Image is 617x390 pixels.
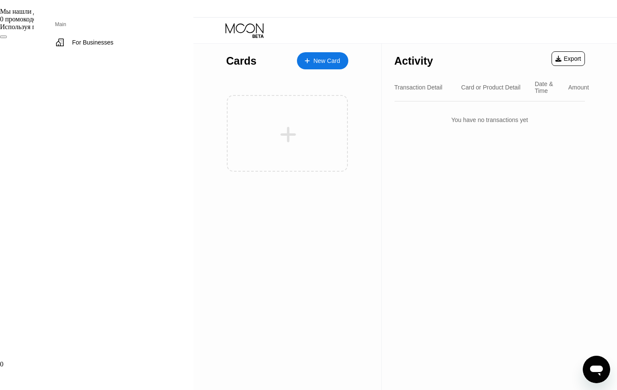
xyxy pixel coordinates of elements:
div: Transaction Detail [395,84,442,91]
div: For Businesses [69,33,131,51]
div: Date & Time [535,80,561,94]
div: Card or Product Detail [461,84,521,91]
div: New Card [297,52,348,69]
div: Export [552,51,585,66]
div: New Card [313,57,340,65]
div: Activity [395,55,433,67]
div: Cards [226,55,257,67]
div: Amount [568,84,589,91]
div: You have no transactions yet [395,108,585,132]
div: For Businesses [72,39,113,46]
div: Main [55,21,172,27]
div: Export [555,55,581,62]
iframe: Кнопка запуска окна обмена сообщениями [583,356,610,383]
